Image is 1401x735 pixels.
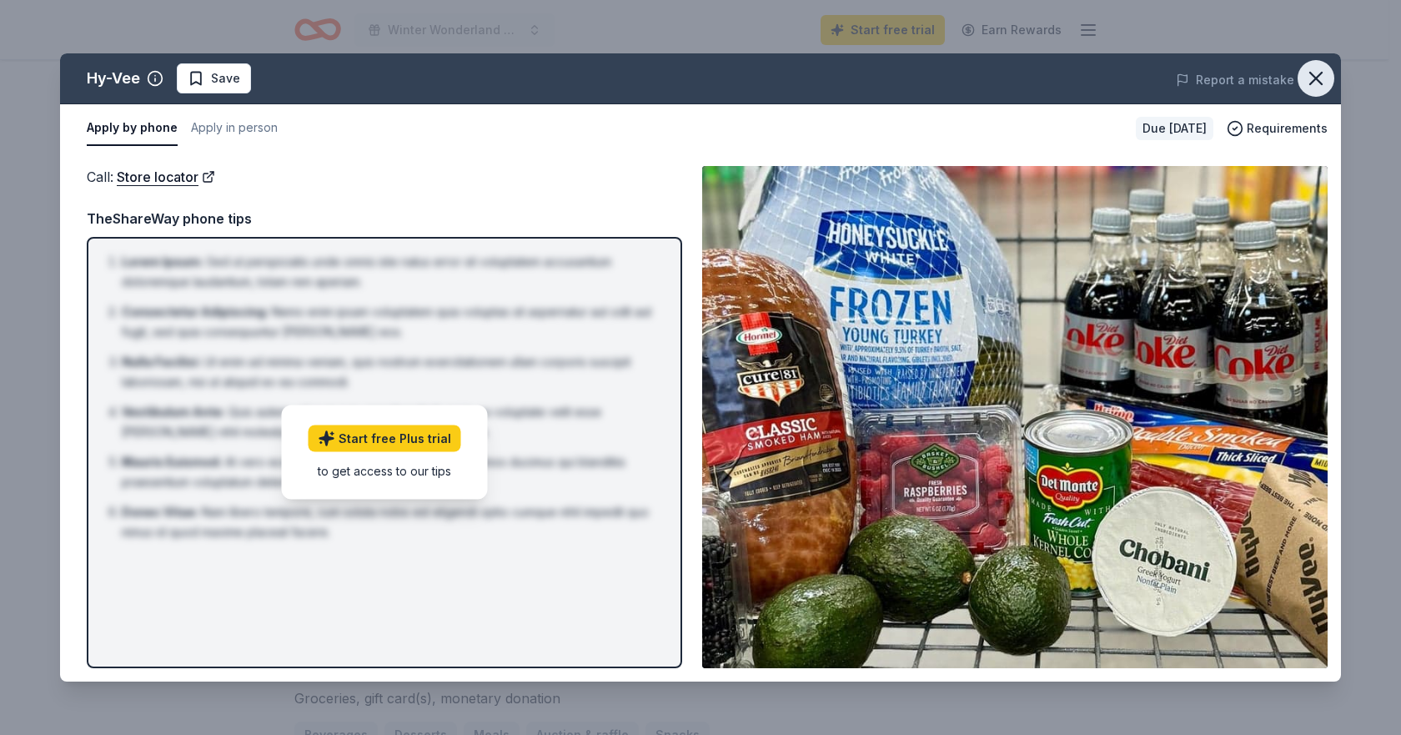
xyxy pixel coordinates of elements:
[1247,118,1328,138] span: Requirements
[122,254,203,269] span: Lorem Ipsum :
[309,462,461,480] div: to get access to our tips
[1227,118,1328,138] button: Requirements
[87,111,178,146] button: Apply by phone
[122,505,198,519] span: Donec Vitae :
[87,166,682,188] div: Call :
[122,302,657,342] li: Nemo enim ipsam voluptatem quia voluptas sit aspernatur aut odit aut fugit, sed quia consequuntur...
[122,305,269,319] span: Consectetur Adipiscing :
[122,402,657,442] li: Quis autem vel eum iure reprehenderit qui in ea voluptate velit esse [PERSON_NAME] nihil molestia...
[87,65,140,92] div: Hy-Vee
[122,405,225,419] span: Vestibulum Ante :
[702,166,1328,668] img: Image for Hy-Vee
[1176,70,1294,90] button: Report a mistake
[122,455,222,469] span: Mauris Euismod :
[122,452,657,492] li: At vero eos et accusamus et iusto odio dignissimos ducimus qui blanditiis praesentium voluptatum ...
[122,355,201,369] span: Nulla Facilisi :
[122,502,657,542] li: Nam libero tempore, cum soluta nobis est eligendi optio cumque nihil impedit quo minus id quod ma...
[122,352,657,392] li: Ut enim ad minima veniam, quis nostrum exercitationem ullam corporis suscipit laboriosam, nisi ut...
[117,166,215,188] a: Store locator
[309,425,461,452] a: Start free Plus trial
[191,111,278,146] button: Apply in person
[211,68,240,88] span: Save
[177,63,251,93] button: Save
[122,252,657,292] li: Sed ut perspiciatis unde omnis iste natus error sit voluptatem accusantium doloremque laudantium,...
[87,208,682,229] div: TheShareWay phone tips
[1136,117,1213,140] div: Due [DATE]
